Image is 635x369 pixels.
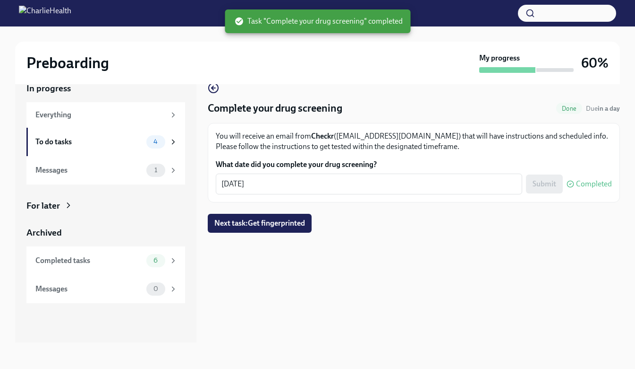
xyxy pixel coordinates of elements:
[576,180,612,188] span: Completed
[208,214,312,233] button: Next task:Get fingerprinted
[581,54,609,71] h3: 60%
[26,200,60,212] div: For later
[26,246,185,275] a: Completed tasks6
[26,82,185,95] a: In progress
[26,128,185,156] a: To do tasks4
[35,165,143,176] div: Messages
[221,178,516,190] textarea: [DATE]
[234,16,403,26] span: Task "Complete your drug screening" completed
[216,131,612,152] p: You will receive an email from ([EMAIL_ADDRESS][DOMAIN_NAME]) that will have instructions and sch...
[26,156,185,184] a: Messages1
[586,105,620,113] span: Due
[208,101,342,115] h4: Complete your drug screening
[26,275,185,303] a: Messages0
[26,102,185,128] a: Everything
[148,138,163,145] span: 4
[214,219,305,228] span: Next task : Get fingerprinted
[148,285,164,292] span: 0
[35,255,143,266] div: Completed tasks
[311,132,334,141] strong: Checkr
[598,105,620,113] strong: in a day
[149,167,163,174] span: 1
[556,105,582,112] span: Done
[216,159,612,170] label: What date did you complete your drug screening?
[35,110,165,120] div: Everything
[35,284,143,294] div: Messages
[19,6,71,21] img: CharlieHealth
[26,53,109,72] h2: Preboarding
[35,137,143,147] div: To do tasks
[26,200,185,212] a: For later
[26,227,185,239] a: Archived
[479,53,520,63] strong: My progress
[148,257,163,264] span: 6
[586,104,620,113] span: September 5th, 2025 09:00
